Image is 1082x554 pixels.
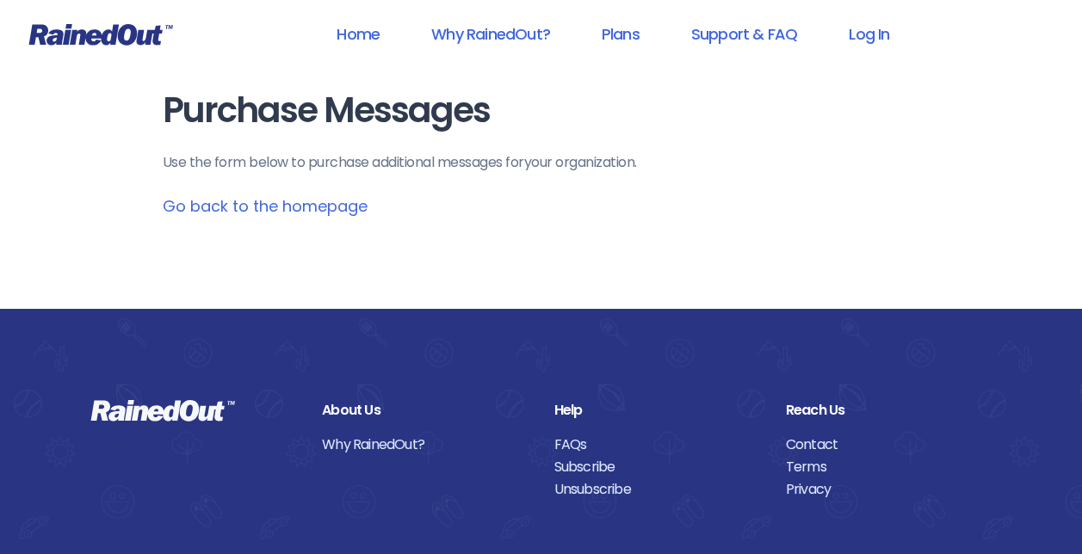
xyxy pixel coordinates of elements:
[322,434,528,456] a: Why RainedOut?
[322,399,528,422] div: About Us
[669,15,819,53] a: Support & FAQ
[554,456,760,478] a: Subscribe
[826,15,912,53] a: Log In
[554,399,760,422] div: Help
[163,152,920,173] p: Use the form below to purchase additional messages for your organization .
[409,15,572,53] a: Why RainedOut?
[314,15,402,53] a: Home
[786,434,992,456] a: Contact
[786,478,992,501] a: Privacy
[163,195,368,217] a: Go back to the homepage
[554,478,760,501] a: Unsubscribe
[786,456,992,478] a: Terms
[579,15,662,53] a: Plans
[786,399,992,422] div: Reach Us
[554,434,760,456] a: FAQs
[163,91,920,130] h1: Purchase Messages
